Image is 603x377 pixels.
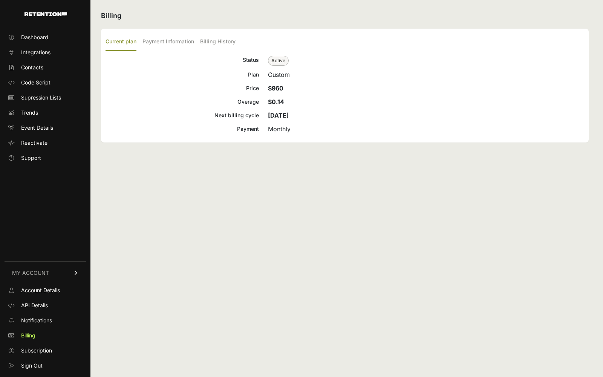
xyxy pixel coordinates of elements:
label: Payment Information [142,33,194,51]
span: API Details [21,302,48,309]
a: Supression Lists [5,92,86,104]
span: Code Script [21,79,51,86]
div: Status [106,55,259,66]
a: Billing [5,329,86,342]
div: Price [106,84,259,93]
a: Sign Out [5,360,86,372]
a: Notifications [5,314,86,326]
a: Integrations [5,46,86,58]
a: Code Script [5,77,86,89]
span: Dashboard [21,34,48,41]
span: Support [21,154,41,162]
div: Plan [106,70,259,79]
div: Overage [106,97,259,106]
a: API Details [5,299,86,311]
span: Integrations [21,49,51,56]
a: Support [5,152,86,164]
label: Current plan [106,33,136,51]
a: Trends [5,107,86,119]
a: MY ACCOUNT [5,261,86,284]
strong: [DATE] [268,112,289,119]
span: Notifications [21,317,52,324]
span: Billing [21,332,35,339]
span: Active [268,56,289,66]
span: MY ACCOUNT [12,269,49,277]
a: Subscription [5,345,86,357]
a: Event Details [5,122,86,134]
span: Sign Out [21,362,43,369]
span: Reactivate [21,139,47,147]
label: Billing History [200,33,236,51]
a: Account Details [5,284,86,296]
div: Custom [268,70,584,79]
a: Reactivate [5,137,86,149]
div: Payment [106,124,259,133]
span: Event Details [21,124,53,132]
div: Monthly [268,124,584,133]
h2: Billing [101,11,589,21]
span: Subscription [21,347,52,354]
div: Next billing cycle [106,111,259,120]
strong: $0.14 [268,98,284,106]
span: Trends [21,109,38,116]
img: Retention.com [24,12,67,16]
strong: $960 [268,84,283,92]
span: Account Details [21,287,60,294]
a: Contacts [5,61,86,74]
span: Supression Lists [21,94,61,101]
a: Dashboard [5,31,86,43]
span: Contacts [21,64,43,71]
